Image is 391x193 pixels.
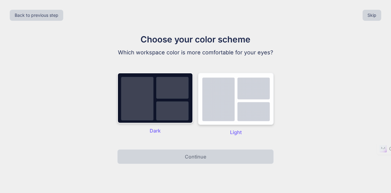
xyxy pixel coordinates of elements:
button: Skip [363,10,381,21]
button: Continue [117,149,274,164]
p: Which workspace color is more comfortable for your eyes? [93,48,298,57]
p: Dark [117,127,193,134]
p: Continue [185,153,206,160]
p: Light [198,129,274,136]
button: Back to previous step [10,10,63,21]
img: dark [198,73,274,125]
img: dark [117,73,193,123]
h1: Choose your color scheme [93,33,298,46]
